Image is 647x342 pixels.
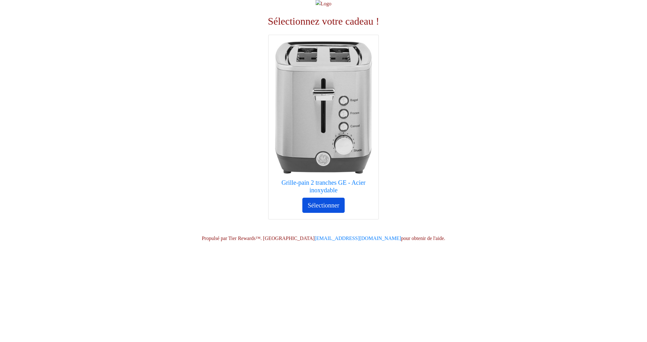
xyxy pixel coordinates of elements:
[148,15,499,27] h2: Sélectionnez votre cadeau !
[275,41,372,173] img: GE 2-Slice Toaster - Stainless Steel
[275,179,372,194] h5: Grille-pain 2 tranches GE - Acier inoxydable
[302,198,345,213] button: Sélectionner
[315,236,401,241] a: [EMAIL_ADDRESS][DOMAIN_NAME]
[275,41,372,197] a: GE 2-Slice Toaster - Stainless Steel Grille-pain 2 tranches GE - Acier inoxydable
[202,236,445,241] span: Propulsé par Tier Rewards™. [GEOGRAPHIC_DATA] pour obtenir de l'aide.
